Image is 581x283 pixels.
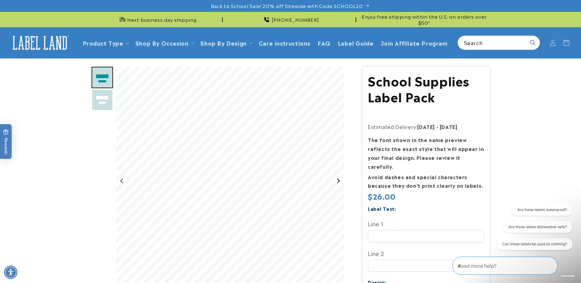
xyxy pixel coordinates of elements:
[359,12,490,27] div: Announcement
[526,36,540,49] button: Search
[92,67,113,88] div: Go to slide 1
[259,39,310,46] span: Care instructions
[272,17,319,23] span: [PHONE_NUMBER]
[368,191,396,202] span: $26.00
[368,173,483,189] strong: Avoid dashes and special characters because they don’t print clearly on labels.
[377,36,451,50] a: Join Affiliate Program
[334,177,342,185] button: Next slide
[314,36,334,50] a: FAQ
[368,248,484,258] label: Line 2
[368,136,484,170] strong: The font shown in the name preview reflects the exact style that will appear in your final design...
[7,31,73,55] a: Label Land
[197,36,255,50] summary: Shop By Design
[4,266,17,279] div: Accessibility Menu
[9,33,70,52] img: Label Land
[334,36,377,50] a: Label Guide
[225,12,356,27] div: Announcement
[440,123,458,130] strong: [DATE]
[83,39,123,47] a: Product Type
[368,72,484,104] h1: School Supplies Label Pack
[338,39,374,46] span: Label Guide
[492,204,575,255] iframe: Gorgias live chat conversation starters
[3,129,9,155] span: Rewards
[368,219,484,228] label: Line 1
[368,122,484,131] p: Estimated Delivery:
[92,89,113,111] img: School Supplies Label Pack - Label Land
[255,36,314,50] a: Care instructions
[79,36,132,50] summary: Product Type
[92,12,223,27] div: Announcement
[211,3,363,9] span: Back to School Sale! 20% off Sitewide with Code SCHOOL20
[417,123,435,130] strong: [DATE]
[132,36,197,50] summary: Shop By Occasion
[118,177,126,185] button: Go to last slide
[359,13,490,25] span: Enjoy free shipping within the U.S. on orders over $50*
[318,39,330,46] span: FAQ
[436,123,439,130] strong: -
[92,89,113,111] div: Go to slide 2
[368,205,396,212] label: Label Text:
[381,39,447,46] span: Join Affiliate Program
[127,17,197,23] span: Next business day shipping
[200,39,247,47] a: Shop By Design
[452,254,575,277] iframe: Gorgias Floating Chat
[135,39,189,46] span: Shop By Occasion
[92,67,113,88] img: School supplies label pack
